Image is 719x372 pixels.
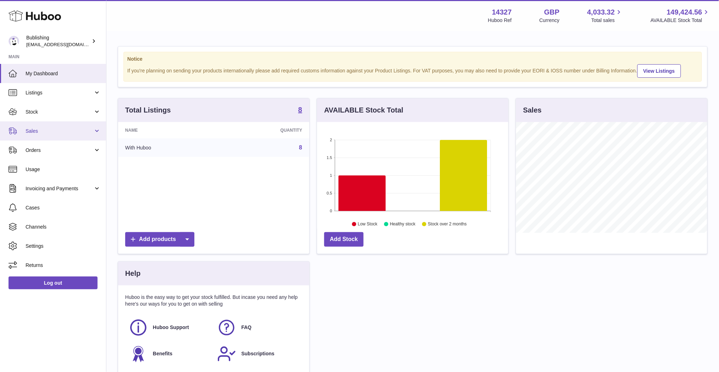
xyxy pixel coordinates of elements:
[358,222,378,227] text: Low Stock
[26,42,104,47] span: [EMAIL_ADDRESS][DOMAIN_NAME]
[26,166,101,173] span: Usage
[544,7,559,17] strong: GBP
[125,294,302,307] p: Huboo is the easy way to get your stock fulfilled. But incase you need any help here's our ways f...
[540,17,560,24] div: Currency
[9,36,19,46] img: maricar@bublishing.com
[125,269,140,278] h3: Help
[129,318,210,337] a: Huboo Support
[26,109,93,115] span: Stock
[26,147,93,154] span: Orders
[219,122,309,138] th: Quantity
[118,122,219,138] th: Name
[26,204,101,211] span: Cases
[327,155,332,160] text: 1.5
[651,17,710,24] span: AVAILABLE Stock Total
[153,350,172,357] span: Benefits
[327,191,332,195] text: 0.5
[26,224,101,230] span: Channels
[127,63,698,78] div: If you're planning on sending your products internationally please add required customs informati...
[587,7,623,24] a: 4,033.32 Total sales
[26,128,93,135] span: Sales
[428,222,466,227] text: Stock over 2 months
[217,344,298,363] a: Subscriptions
[324,105,403,115] h3: AVAILABLE Stock Total
[26,185,93,192] span: Invoicing and Payments
[298,106,302,113] strong: 8
[241,350,274,357] span: Subscriptions
[637,64,681,78] a: View Listings
[330,173,332,177] text: 1
[298,106,302,115] a: 8
[9,277,98,289] a: Log out
[488,17,512,24] div: Huboo Ref
[26,89,93,96] span: Listings
[587,7,615,17] span: 4,033.32
[591,17,623,24] span: Total sales
[217,318,298,337] a: FAQ
[129,344,210,363] a: Benefits
[390,222,416,227] text: Healthy stock
[241,324,251,331] span: FAQ
[26,262,101,269] span: Returns
[667,7,702,17] span: 149,424.56
[153,324,189,331] span: Huboo Support
[26,243,101,250] span: Settings
[125,232,194,247] a: Add products
[299,144,302,151] a: 8
[324,232,364,247] a: Add Stock
[651,7,710,24] a: 149,424.56 AVAILABLE Stock Total
[127,56,698,62] strong: Notice
[26,70,101,77] span: My Dashboard
[330,138,332,142] text: 2
[523,105,542,115] h3: Sales
[118,138,219,157] td: With Huboo
[492,7,512,17] strong: 14327
[125,105,171,115] h3: Total Listings
[26,34,90,48] div: Bublishing
[330,209,332,213] text: 0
